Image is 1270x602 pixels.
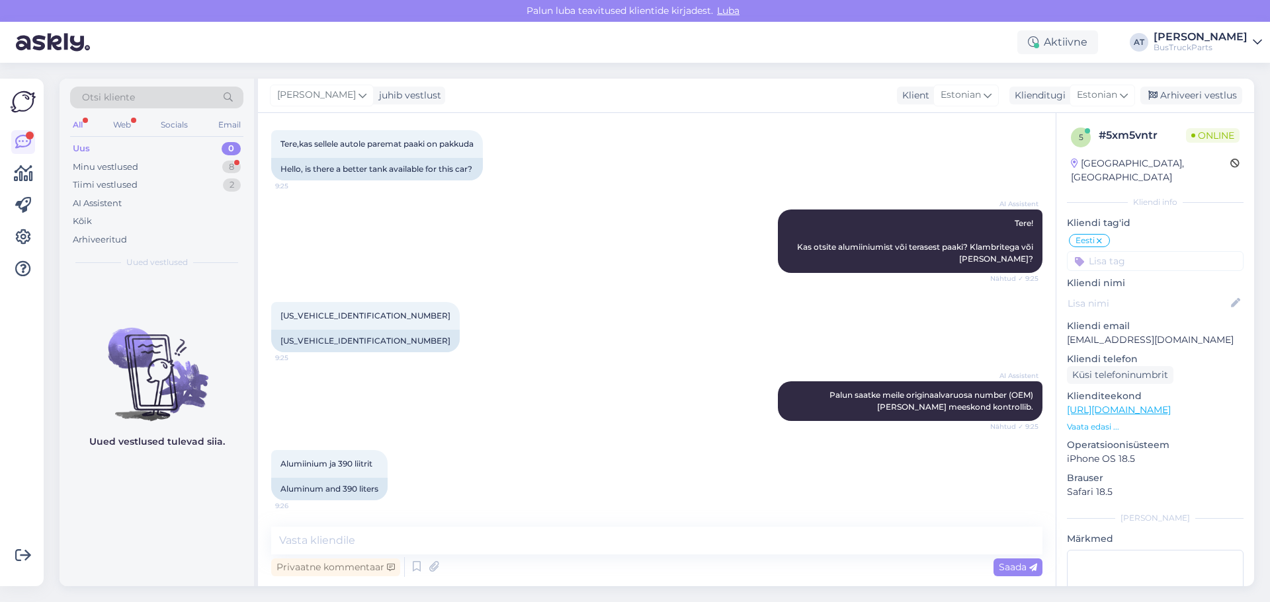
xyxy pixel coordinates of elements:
[73,178,138,192] div: Tiimi vestlused
[89,435,225,449] p: Uued vestlused tulevad siia.
[277,88,356,102] span: [PERSON_NAME]
[1067,471,1244,485] p: Brauser
[374,89,441,102] div: juhib vestlust
[73,233,127,246] div: Arhiveeritud
[222,161,241,174] div: 8
[1067,421,1244,433] p: Vaata edasi ...
[989,274,1038,283] span: Nähtud ✓ 9:25
[60,304,254,423] img: No chats
[73,142,90,155] div: Uus
[1067,333,1244,347] p: [EMAIL_ADDRESS][DOMAIN_NAME]
[271,330,460,352] div: [US_VEHICLE_IDENTIFICATION_NUMBER]
[280,139,474,149] span: Tere,kas sellele autole paremat paaki on pakkuda
[1154,32,1262,53] a: [PERSON_NAME]BusTruckParts
[989,422,1038,432] span: Nähtud ✓ 9:25
[1079,132,1083,142] span: 5
[73,197,122,210] div: AI Assistent
[1067,216,1244,230] p: Kliendi tag'id
[73,215,92,228] div: Kõik
[1154,32,1248,42] div: [PERSON_NAME]
[1009,89,1066,102] div: Klienditugi
[223,178,241,192] div: 2
[1067,319,1244,333] p: Kliendi email
[275,181,325,191] span: 9:25
[1067,366,1173,384] div: Küsi telefoninumbrit
[1140,87,1242,104] div: Arhiveeri vestlus
[1067,512,1244,524] div: [PERSON_NAME]
[1099,128,1186,143] div: # 5xm5vntr
[1067,389,1244,403] p: Klienditeekond
[271,478,388,500] div: Aluminum and 390 liters
[126,256,188,268] span: Uued vestlused
[271,558,400,576] div: Privaatne kommentaar
[280,311,450,320] span: [US_VEHICLE_IDENTIFICATION_NUMBER]
[1067,532,1244,546] p: Märkmed
[73,161,138,174] div: Minu vestlused
[1067,276,1244,290] p: Kliendi nimi
[1067,404,1171,416] a: [URL][DOMAIN_NAME]
[1067,452,1244,466] p: iPhone OS 18.5
[829,390,1035,412] span: Palun saatke meile originaalvaruosa number (OEM) [PERSON_NAME] meeskond kontrollib.
[1017,30,1098,54] div: Aktiivne
[82,91,135,104] span: Otsi kliente
[1068,296,1228,311] input: Lisa nimi
[1067,352,1244,366] p: Kliendi telefon
[222,142,241,155] div: 0
[1067,196,1244,208] div: Kliendi info
[1076,237,1095,245] span: Eesti
[989,371,1038,381] span: AI Assistent
[713,5,743,17] span: Luba
[216,116,243,133] div: Email
[158,116,190,133] div: Socials
[280,459,372,469] span: Alumiinium ja 390 liitrit
[1077,88,1117,102] span: Estonian
[275,501,325,511] span: 9:26
[989,199,1038,209] span: AI Assistent
[70,116,85,133] div: All
[1186,128,1240,143] span: Online
[110,116,134,133] div: Web
[11,89,36,114] img: Askly Logo
[271,158,483,180] div: Hello, is there a better tank available for this car?
[1067,438,1244,452] p: Operatsioonisüsteem
[1154,42,1248,53] div: BusTruckParts
[897,89,929,102] div: Klient
[1130,33,1148,52] div: AT
[941,88,981,102] span: Estonian
[1067,485,1244,499] p: Safari 18.5
[1067,251,1244,271] input: Lisa tag
[1071,157,1230,184] div: [GEOGRAPHIC_DATA], [GEOGRAPHIC_DATA]
[275,353,325,363] span: 9:25
[999,561,1037,573] span: Saada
